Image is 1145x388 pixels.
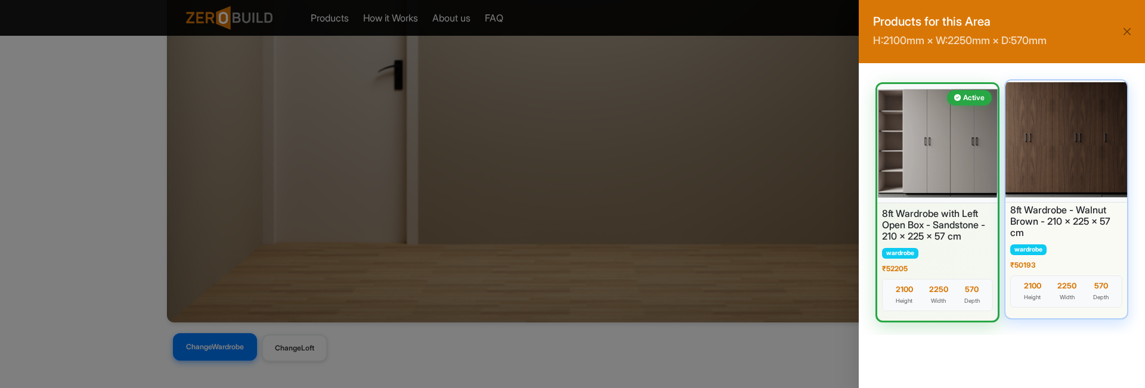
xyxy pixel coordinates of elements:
span: Width [1060,294,1075,300]
span: Depth [1093,294,1109,300]
h6: 8ft Wardrobe with Left Open Box - Sandstone - 210 x 225 x 57 cm [882,208,993,243]
div: 2100 [1024,281,1041,291]
span: wardrobe [882,248,918,259]
span: Width [931,297,946,304]
span: ₹ 52205 [882,264,908,273]
div: 2100 [896,284,913,295]
span: wardrobe [1010,244,1047,255]
div: 570 [1093,281,1109,291]
h6: 8ft Wardrobe - Walnut Brown - 210 x 225 x 57 cm [1010,204,1122,239]
small: H: 2100 mm × W: 2250 mm × D: 570 mm [873,34,1047,46]
span: Height [1024,294,1041,300]
div: 570 [964,284,980,295]
button: Close [1119,23,1135,40]
div: 2250 [1057,281,1076,291]
span: Height [896,297,912,304]
h5: Products for this Area [873,14,1047,29]
div: 2250 [929,284,948,295]
span: Depth [964,297,980,304]
span: Active [963,92,985,103]
span: ₹ 50193 [1010,260,1036,269]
